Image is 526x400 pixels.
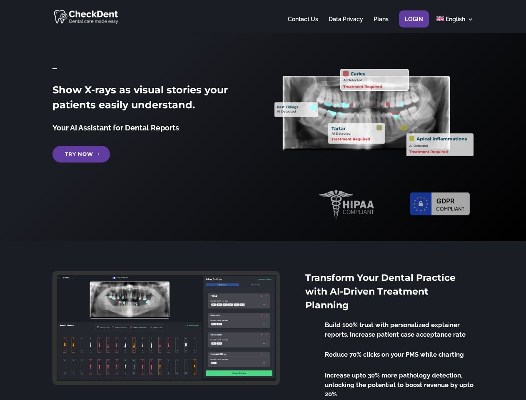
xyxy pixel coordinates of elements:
[325,351,464,358] span: Reduce 70% clicks on your PMS while charting
[52,60,57,71] span: _
[52,123,179,132] span: Your AI Assistant for Dental Reports
[405,16,423,32] a: Login
[305,272,456,311] span: Transform Your Dental Practice with AI-Driven Treatment Planning
[436,16,474,32] a: English
[329,16,363,32] a: Data Privacy
[374,16,389,32] a: Plans
[52,146,110,162] a: Try Now
[325,372,474,398] span: Increase upto 30% more pathology detection, unlocking the potential to boost revenue by upto 20%
[52,82,251,117] h2: Show X-rays as visual stories your patients easily understand.
[288,16,318,32] a: Contact Us
[54,8,119,25] img: CheckDent AI
[325,321,466,338] span: Build 100% trust with personalized explainer reports. Increase patient case acceptance rate
[274,69,473,156] img: X_Ray_annotated
[446,16,465,22] span: English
